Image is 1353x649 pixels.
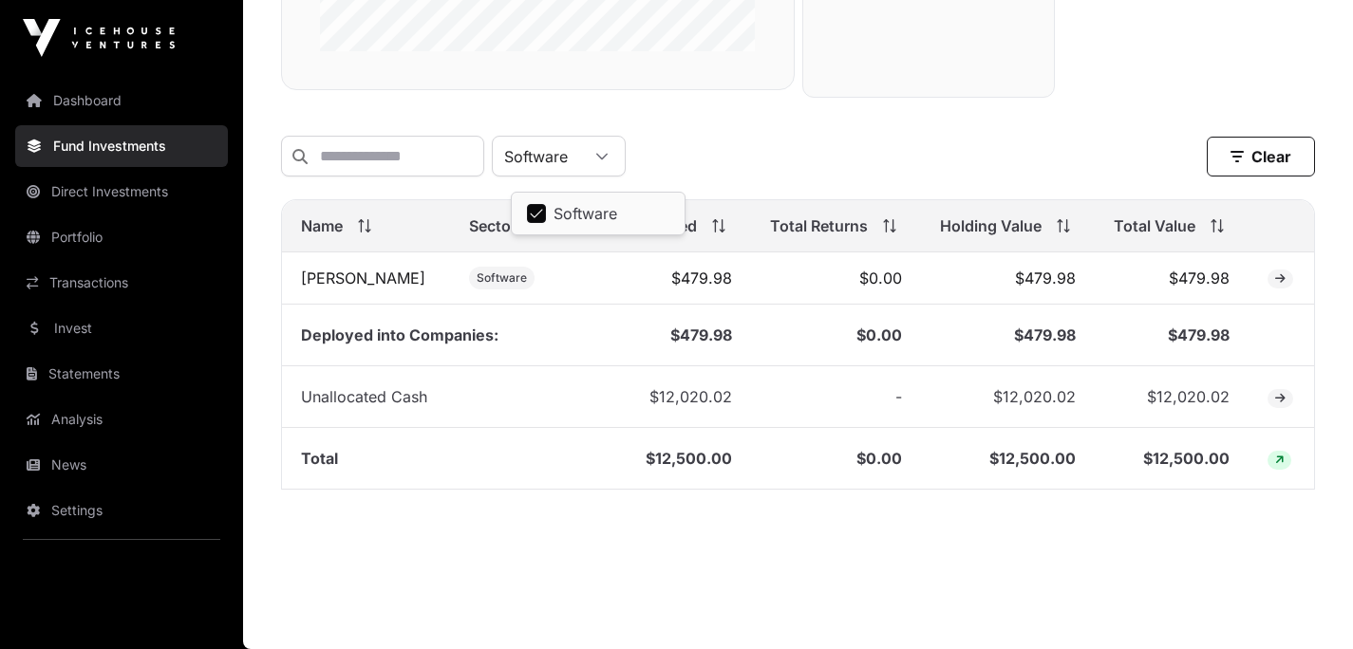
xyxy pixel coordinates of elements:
a: Invest [15,307,228,349]
span: - [895,387,902,406]
td: $12,500.00 [921,428,1095,490]
a: [PERSON_NAME] [301,269,425,287]
td: $0.00 [751,252,921,305]
td: $479.98 [568,252,751,305]
button: Clear [1207,137,1315,176]
td: Deployed into Companies: [282,305,568,366]
span: Total Value [1114,214,1195,237]
a: News [15,444,228,486]
span: Software [554,206,617,221]
li: Software [516,196,681,231]
span: $12,020.02 [649,387,732,406]
span: Sector [469,214,517,237]
td: $12,500.00 [1095,428,1248,490]
td: $479.98 [1095,305,1248,366]
span: Unallocated Cash [301,387,427,406]
a: Statements [15,353,228,395]
ul: Option List [512,193,685,234]
span: Software [477,270,527,286]
span: Name [301,214,343,237]
td: $479.98 [1095,252,1248,305]
span: Total Returns [770,214,868,237]
td: Total [282,428,568,490]
td: $479.98 [921,252,1095,305]
a: Analysis [15,399,228,440]
a: Transactions [15,262,228,304]
iframe: Chat Widget [1258,558,1353,649]
span: Holding Value [940,214,1042,237]
td: $12,500.00 [568,428,751,490]
td: $0.00 [751,428,921,490]
a: Portfolio [15,216,228,258]
span: $12,020.02 [1147,387,1230,406]
a: Settings [15,490,228,531]
span: $12,020.02 [993,387,1076,406]
a: Direct Investments [15,171,228,213]
a: Fund Investments [15,125,228,167]
img: Icehouse Ventures Logo [23,19,175,57]
td: $479.98 [568,305,751,366]
a: Dashboard [15,80,228,121]
div: Software [493,137,579,176]
td: $479.98 [921,305,1095,366]
td: $0.00 [751,305,921,366]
